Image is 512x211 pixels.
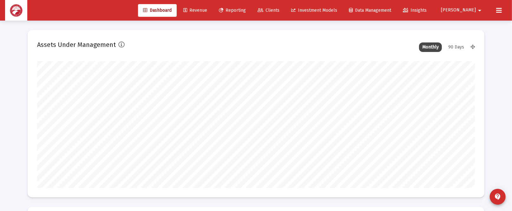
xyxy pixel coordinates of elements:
[403,8,427,13] span: Insights
[286,4,342,17] a: Investment Models
[398,4,432,17] a: Insights
[433,4,491,16] button: [PERSON_NAME]
[445,42,467,52] div: 90 Days
[291,8,337,13] span: Investment Models
[183,8,207,13] span: Revenue
[258,8,279,13] span: Clients
[344,4,396,17] a: Data Management
[37,40,116,50] h2: Assets Under Management
[349,8,391,13] span: Data Management
[10,4,23,17] img: Dashboard
[214,4,251,17] a: Reporting
[419,42,442,52] div: Monthly
[476,4,483,17] mat-icon: arrow_drop_down
[138,4,177,17] a: Dashboard
[178,4,212,17] a: Revenue
[441,8,476,13] span: [PERSON_NAME]
[494,193,502,201] mat-icon: contact_support
[253,4,285,17] a: Clients
[143,8,172,13] span: Dashboard
[219,8,246,13] span: Reporting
